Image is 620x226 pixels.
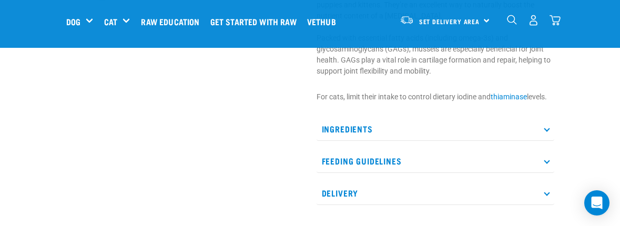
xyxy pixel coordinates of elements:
[507,15,517,25] img: home-icon-1@2x.png
[419,19,480,23] span: Set Delivery Area
[317,181,554,205] p: Delivery
[66,15,80,28] a: Dog
[584,190,609,215] div: Open Intercom Messenger
[304,1,344,43] a: Vethub
[138,1,207,43] a: Raw Education
[317,91,554,102] p: For cats, limit their intake to control dietary iodine and levels.
[104,15,117,28] a: Cat
[528,15,539,26] img: user.png
[317,149,554,173] p: Feeding Guidelines
[400,15,414,25] img: van-moving.png
[208,1,304,43] a: Get started with Raw
[317,117,554,141] p: Ingredients
[491,93,527,101] a: thiaminase
[550,15,561,26] img: home-icon@2x.png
